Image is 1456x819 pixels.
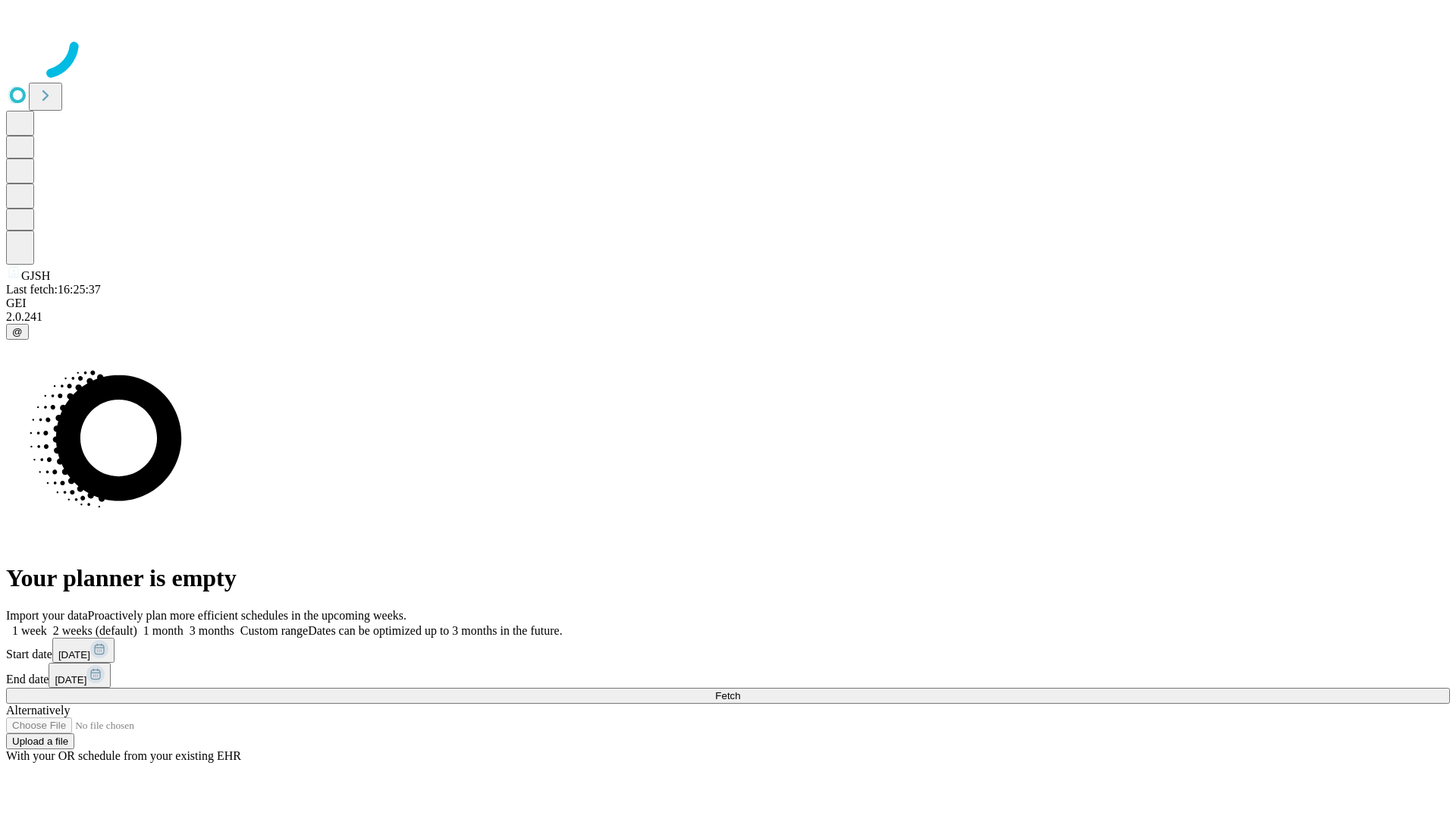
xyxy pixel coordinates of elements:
[6,638,1450,663] div: Start date
[6,704,70,717] span: Alternatively
[6,310,1450,324] div: 2.0.241
[58,649,90,661] span: [DATE]
[308,624,562,637] span: Dates can be optimized up to 3 months in the future.
[715,690,740,701] span: Fetch
[53,624,137,637] span: 2 weeks (default)
[21,269,50,282] span: GJSH
[6,564,1450,592] h1: Your planner is empty
[12,326,23,337] span: @
[6,283,101,296] span: Last fetch: 16:25:37
[88,609,406,622] span: Proactively plan more efficient schedules in the upcoming weeks.
[55,674,86,686] span: [DATE]
[143,624,184,637] span: 1 month
[6,297,1450,310] div: GEI
[6,688,1450,704] button: Fetch
[190,624,234,637] span: 3 months
[12,624,47,637] span: 1 week
[6,749,241,762] span: With your OR schedule from your existing EHR
[6,324,29,340] button: @
[6,609,88,622] span: Import your data
[49,663,111,688] button: [DATE]
[240,624,308,637] span: Custom range
[6,663,1450,688] div: End date
[52,638,115,663] button: [DATE]
[6,733,74,749] button: Upload a file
